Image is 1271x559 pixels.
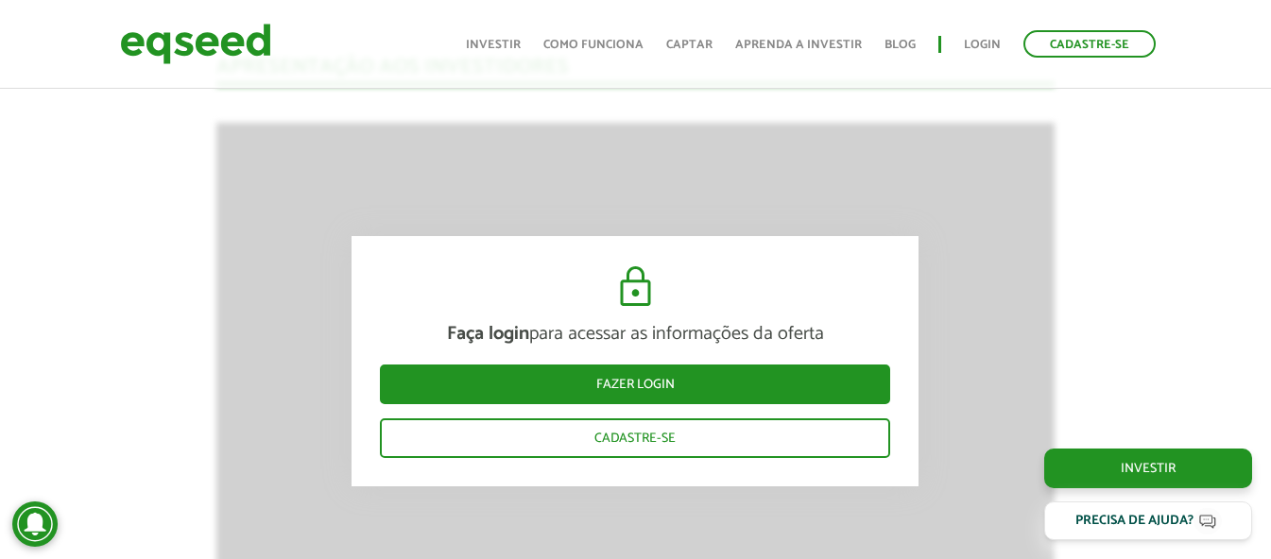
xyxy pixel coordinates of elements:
a: Investir [1044,449,1252,488]
a: Cadastre-se [1023,30,1156,58]
a: Fazer login [380,364,890,404]
img: cadeado.svg [612,264,659,310]
a: Aprenda a investir [735,39,862,51]
a: Login [964,39,1001,51]
a: Blog [885,39,916,51]
strong: Faça login [447,318,529,349]
a: Cadastre-se [380,418,890,458]
img: EqSeed [120,19,271,69]
p: para acessar as informações da oferta [380,323,890,346]
a: Captar [666,39,713,51]
a: Como funciona [543,39,644,51]
a: Investir [466,39,521,51]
